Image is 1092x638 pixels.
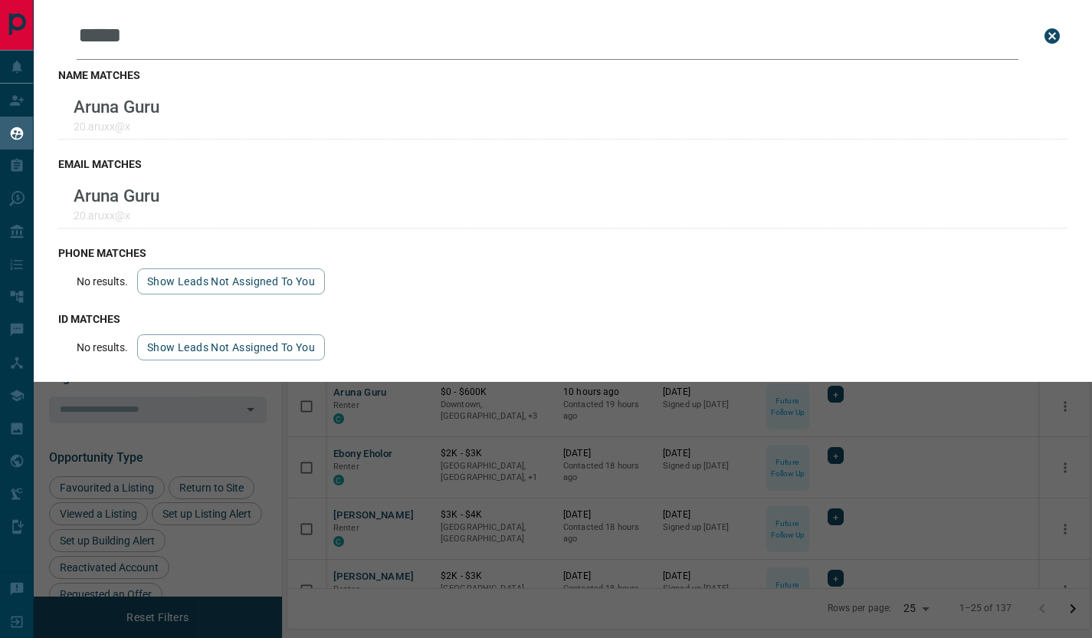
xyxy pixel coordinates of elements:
h3: phone matches [58,247,1067,259]
h3: id matches [58,313,1067,325]
p: 20.aruxx@x [74,120,159,133]
p: 20.aruxx@x [74,209,159,222]
h3: name matches [58,69,1067,81]
p: No results. [77,341,128,354]
button: show leads not assigned to you [137,268,325,294]
p: No results. [77,275,128,288]
button: close search bar [1037,21,1067,51]
h3: email matches [58,158,1067,170]
p: Aruna Guru [74,186,159,206]
p: Aruna Guru [74,97,159,117]
button: show leads not assigned to you [137,334,325,360]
